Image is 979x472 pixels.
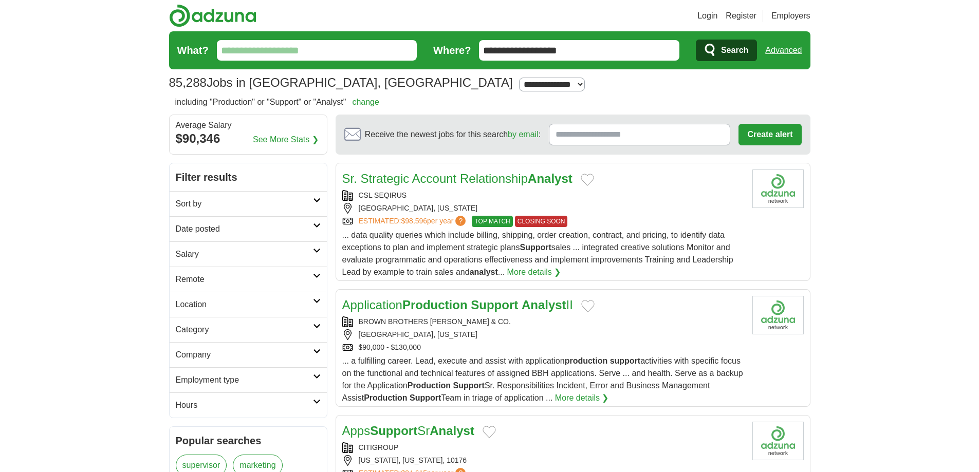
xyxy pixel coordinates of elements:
[342,231,733,276] span: ... data quality queries which include billing, shipping, order creation, contract, and pricing, ...
[483,426,496,438] button: Add to favorite jobs
[726,10,756,22] a: Register
[169,4,256,27] img: Adzuna logo
[175,96,379,108] h2: including "Production" or "Support" or "Analyst"
[408,381,451,390] strong: Production
[455,216,466,226] span: ?
[430,424,474,438] strong: Analyst
[170,191,327,216] a: Sort by
[176,324,313,336] h2: Category
[176,433,321,448] h2: Popular searches
[176,273,313,286] h2: Remote
[342,356,743,402] span: ... a fulfilling career. Lead, execute and assist with application activities with specific focus...
[738,124,801,145] button: Create alert
[410,393,441,402] strong: Support
[765,40,802,61] a: Advanced
[176,223,313,235] h2: Date posted
[253,134,319,146] a: See More Stats ❯
[581,300,595,312] button: Add to favorite jobs
[176,399,313,411] h2: Hours
[752,296,804,334] img: Company logo
[342,172,572,185] a: Sr. Strategic Account RelationshipAnalyst
[342,442,744,453] div: CITIGROUP
[170,241,327,267] a: Salary
[507,266,561,278] a: More details ❯
[170,292,327,317] a: Location
[370,424,417,438] strong: Support
[520,243,551,252] strong: Support
[342,455,744,466] div: [US_STATE], [US_STATE], 10176
[565,356,608,365] strong: production
[752,169,804,208] img: Company logo
[528,172,572,185] strong: Analyst
[342,342,744,353] div: $90,000 - $130,000
[433,43,471,58] label: Where?
[470,268,498,276] strong: analyst
[359,216,468,227] a: ESTIMATED:$98,596per year?
[365,128,541,141] span: Receive the newest jobs for this search :
[170,267,327,292] a: Remote
[342,298,573,312] a: ApplicationProduction Support AnalystII
[697,10,717,22] a: Login
[721,40,748,61] span: Search
[176,374,313,386] h2: Employment type
[342,424,474,438] a: AppsSupportSrAnalyst
[342,190,744,201] div: CSL SEQIRUS
[176,298,313,311] h2: Location
[176,248,313,260] h2: Salary
[581,174,594,186] button: Add to favorite jobs
[364,393,407,402] strong: Production
[176,121,321,129] div: Average Salary
[342,316,744,327] div: BROWN BROTHERS [PERSON_NAME] & CO.
[752,422,804,460] img: Company logo
[176,129,321,148] div: $90,346
[170,317,327,342] a: Category
[170,216,327,241] a: Date posted
[610,356,641,365] strong: support
[170,392,327,418] a: Hours
[170,342,327,367] a: Company
[342,329,744,340] div: [GEOGRAPHIC_DATA], [US_STATE]
[401,217,427,225] span: $98,596
[176,349,313,361] h2: Company
[453,381,485,390] strong: Support
[169,75,513,89] h1: Jobs in [GEOGRAPHIC_DATA], [GEOGRAPHIC_DATA]
[170,163,327,191] h2: Filter results
[170,367,327,392] a: Employment type
[169,73,207,92] span: 85,288
[771,10,810,22] a: Employers
[522,298,566,312] strong: Analyst
[555,392,609,404] a: More details ❯
[342,203,744,214] div: [GEOGRAPHIC_DATA], [US_STATE]
[696,40,757,61] button: Search
[402,298,468,312] strong: Production
[471,298,518,312] strong: Support
[515,216,568,227] span: CLOSING SOON
[176,198,313,210] h2: Sort by
[508,130,539,139] a: by email
[177,43,209,58] label: What?
[352,98,379,106] a: change
[472,216,512,227] span: TOP MATCH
